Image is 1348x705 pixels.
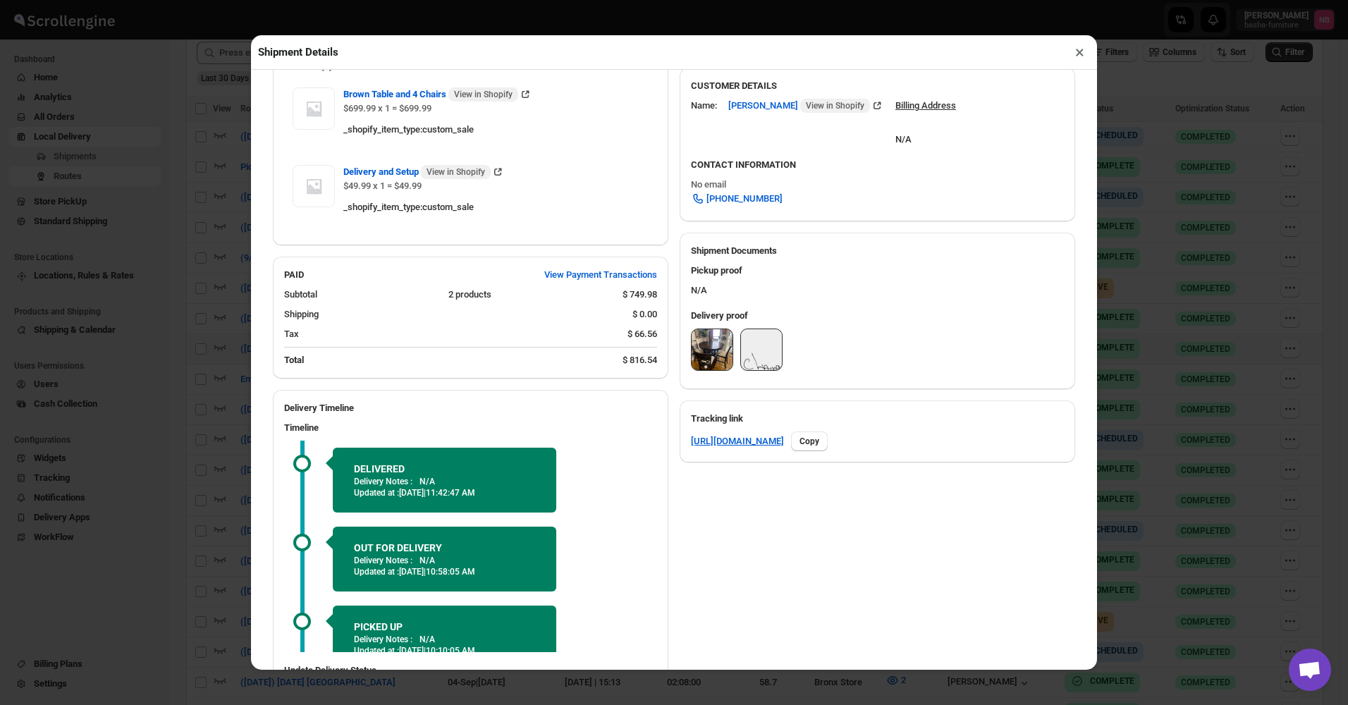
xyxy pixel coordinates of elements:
[536,264,666,286] button: View Payment Transactions
[354,487,535,498] p: Updated at :
[343,200,649,214] div: _shopify_item_type : custom_sale
[343,165,491,179] span: Delivery and Setup
[1070,42,1090,62] button: ×
[691,434,784,448] a: [URL][DOMAIN_NAME]
[895,100,956,111] u: Billing Address
[728,100,884,111] a: [PERSON_NAME] View in Shopify
[682,188,791,210] a: [PHONE_NUMBER]
[343,166,505,177] a: Delivery and Setup View in Shopify
[419,634,435,645] p: N/A
[284,401,657,415] h2: Delivery Timeline
[258,45,338,59] h2: Shipment Details
[354,634,412,645] p: Delivery Notes :
[692,329,733,370] img: Mj-GSBAJlqi_1DeeDKxLA.jpg
[741,329,782,370] img: SoASAER7th9TDH4m6dql6.png
[623,353,657,367] div: $ 816.54
[284,327,616,341] div: Tax
[691,244,1064,258] h2: Shipment Documents
[691,264,1064,278] h3: Pickup proof
[680,258,1075,303] div: N/A
[623,288,657,302] div: $ 749.98
[691,99,717,113] div: Name:
[343,89,532,99] a: Brown Table and 4 Chairs View in Shopify
[691,412,1064,426] h3: Tracking link
[728,99,870,113] span: [PERSON_NAME]
[284,355,304,365] b: Total
[343,180,422,191] span: $49.99 x 1 = $49.99
[354,476,412,487] p: Delivery Notes :
[284,268,304,282] h2: PAID
[343,103,431,114] span: $699.99 x 1 = $699.99
[691,158,1064,172] h3: CONTACT INFORMATION
[354,566,535,577] p: Updated at :
[791,431,828,451] button: Copy
[627,327,657,341] div: $ 66.56
[427,166,485,178] span: View in Shopify
[354,541,535,555] h2: OUT FOR DELIVERY
[419,476,435,487] p: N/A
[284,421,657,435] h3: Timeline
[632,307,657,321] div: $ 0.00
[284,663,657,678] h3: Update Delivery Status
[1289,649,1331,691] div: Open chat
[799,436,819,447] span: Copy
[343,123,649,137] div: _shopify_item_type : custom_sale
[691,79,1064,93] h3: CUSTOMER DETAILS
[454,89,513,100] span: View in Shopify
[343,87,518,102] span: Brown Table and 4 Chairs
[399,646,475,656] span: [DATE] | 10:10:05 AM
[806,100,864,111] span: View in Shopify
[293,165,335,207] img: Item
[706,192,783,206] span: [PHONE_NUMBER]
[691,179,726,190] span: No email
[293,87,335,130] img: Item
[419,555,435,566] p: N/A
[354,645,535,656] p: Updated at :
[895,118,956,147] div: N/A
[354,555,412,566] p: Delivery Notes :
[354,620,535,634] h2: PICKED UP
[399,567,475,577] span: [DATE] | 10:58:05 AM
[284,288,437,302] div: Subtotal
[399,488,475,498] span: [DATE] | 11:42:47 AM
[691,309,1064,323] h3: Delivery proof
[544,268,657,282] span: View Payment Transactions
[448,288,611,302] div: 2 products
[354,462,535,476] h2: DELIVERED
[284,307,621,321] div: Shipping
